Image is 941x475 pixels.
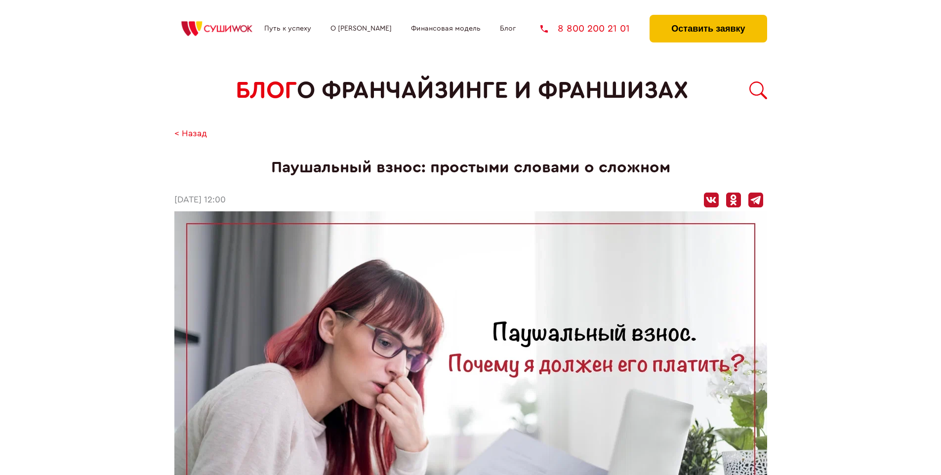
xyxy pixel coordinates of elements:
a: Финансовая модель [411,25,481,33]
a: < Назад [174,129,207,139]
span: БЛОГ [236,77,297,104]
a: Путь к успеху [264,25,311,33]
h1: Паушальный взнос: простыми словами о сложном [174,158,767,177]
a: 8 800 200 21 01 [540,24,630,34]
time: [DATE] 12:00 [174,195,226,205]
span: о франчайзинге и франшизах [297,77,688,104]
a: Блог [500,25,516,33]
button: Оставить заявку [650,15,767,42]
span: 8 800 200 21 01 [558,24,630,34]
a: О [PERSON_NAME] [330,25,392,33]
